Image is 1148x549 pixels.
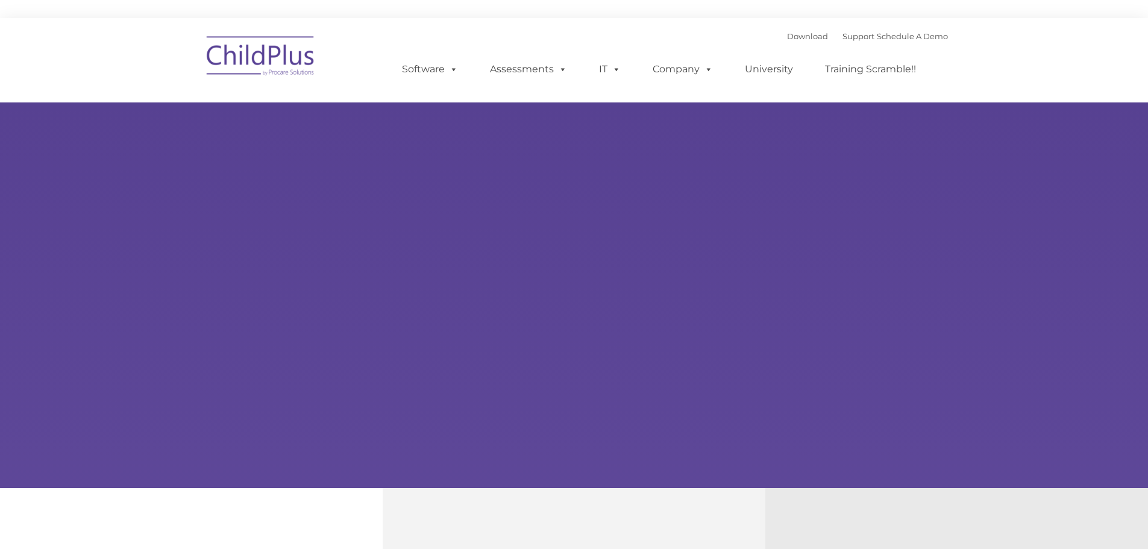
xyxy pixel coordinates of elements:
a: Company [641,57,725,81]
font: | [787,31,948,41]
a: Schedule A Demo [877,31,948,41]
a: Training Scramble!! [813,57,928,81]
a: Download [787,31,828,41]
a: Support [842,31,874,41]
a: University [733,57,805,81]
a: Assessments [478,57,579,81]
img: ChildPlus by Procare Solutions [201,28,321,88]
a: IT [587,57,633,81]
a: Software [390,57,470,81]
